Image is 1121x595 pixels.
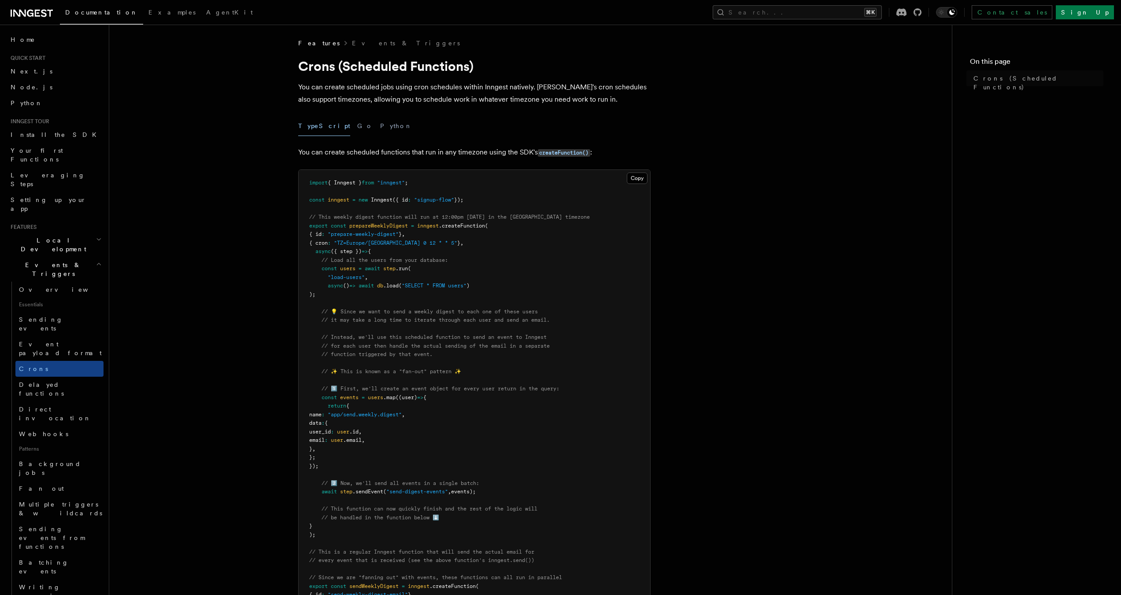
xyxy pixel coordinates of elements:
[309,437,325,443] span: email
[298,58,651,74] h1: Crons (Scheduled Functions)
[7,232,104,257] button: Local Development
[201,3,258,24] a: AgentKit
[15,312,104,336] a: Sending events
[402,231,405,237] span: ,
[936,7,957,18] button: Toggle dark mode
[322,420,325,426] span: :
[19,559,69,575] span: Batching events
[315,248,331,254] span: async
[343,283,349,289] span: ()
[383,283,399,289] span: .load
[429,583,476,589] span: .createFunction
[309,549,534,555] span: // This is a regular Inngest function that will send the actual email for
[7,167,104,192] a: Leveraging Steps
[322,343,550,349] span: // for each user then handle the actual sending of the email in a separate
[362,180,374,186] span: from
[298,116,350,136] button: TypeScript
[349,223,408,229] span: prepareWeeklyDigest
[309,463,318,469] span: });
[322,334,547,340] span: // Instead, we'll use this scheduled function to send an event to Inngest
[331,223,346,229] span: const
[325,420,328,426] span: {
[322,317,550,323] span: // it may take a long time to iterate through each user and send an email.
[148,9,196,16] span: Examples
[322,394,337,400] span: const
[383,488,386,495] span: (
[7,63,104,79] a: Next.js
[359,197,368,203] span: new
[19,430,68,437] span: Webhooks
[328,240,331,246] span: :
[325,437,328,443] span: :
[340,488,352,495] span: step
[11,99,43,107] span: Python
[973,74,1103,92] span: Crons (Scheduled Functions)
[399,231,402,237] span: }
[457,240,460,246] span: }
[331,437,343,443] span: user
[7,236,96,253] span: Local Development
[359,265,362,272] span: =
[309,532,315,538] span: );
[298,146,651,159] p: You can create scheduled functions that run in any timezone using the SDK's :
[19,381,64,397] span: Delayed functions
[405,180,408,186] span: ;
[309,574,562,580] span: // Since we are "fanning out" with events, these functions can all run in parallel
[7,192,104,217] a: Setting up your app
[408,265,411,272] span: (
[11,68,52,75] span: Next.js
[343,437,362,443] span: .email
[19,316,63,332] span: Sending events
[328,283,343,289] span: async
[485,223,488,229] span: (
[15,555,104,579] a: Batching events
[396,265,408,272] span: .run
[864,8,877,17] kbd: ⌘K
[377,180,405,186] span: "inngest"
[331,583,346,589] span: const
[309,214,590,220] span: // This weekly digest function will run at 12:00pm [DATE] in the [GEOGRAPHIC_DATA] timezone
[7,118,49,125] span: Inngest tour
[322,351,433,357] span: // function triggered by that event.
[411,223,414,229] span: =
[538,148,590,156] a: createFunction()
[408,583,429,589] span: inngest
[15,282,104,297] a: Overview
[15,336,104,361] a: Event payload format
[309,240,328,246] span: { cron
[349,429,359,435] span: .id
[11,35,35,44] span: Home
[312,446,315,452] span: ,
[7,143,104,167] a: Your first Functions
[143,3,201,24] a: Examples
[368,248,371,254] span: {
[331,248,362,254] span: ({ step })
[15,297,104,312] span: Essentials
[417,223,439,229] span: inngest
[7,261,96,278] span: Events & Triggers
[322,480,479,486] span: // 2️⃣ Now, we'll send all events in a single batch:
[362,437,365,443] span: ,
[309,523,312,529] span: }
[322,506,537,512] span: // This function can now quickly finish and the rest of the logic will
[309,446,312,452] span: }
[7,224,37,231] span: Features
[19,501,102,517] span: Multiple triggers & wildcards
[19,341,102,356] span: Event payload format
[448,488,451,495] span: ,
[383,265,396,272] span: step
[396,394,417,400] span: ((user)
[309,223,328,229] span: export
[460,240,463,246] span: ,
[408,197,411,203] span: :
[298,39,340,48] span: Features
[368,394,383,400] span: users
[362,394,365,400] span: =
[65,9,138,16] span: Documentation
[15,481,104,496] a: Fan out
[352,197,355,203] span: =
[15,496,104,521] a: Multiple triggers & wildcards
[206,9,253,16] span: AgentKit
[19,485,64,492] span: Fan out
[380,116,412,136] button: Python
